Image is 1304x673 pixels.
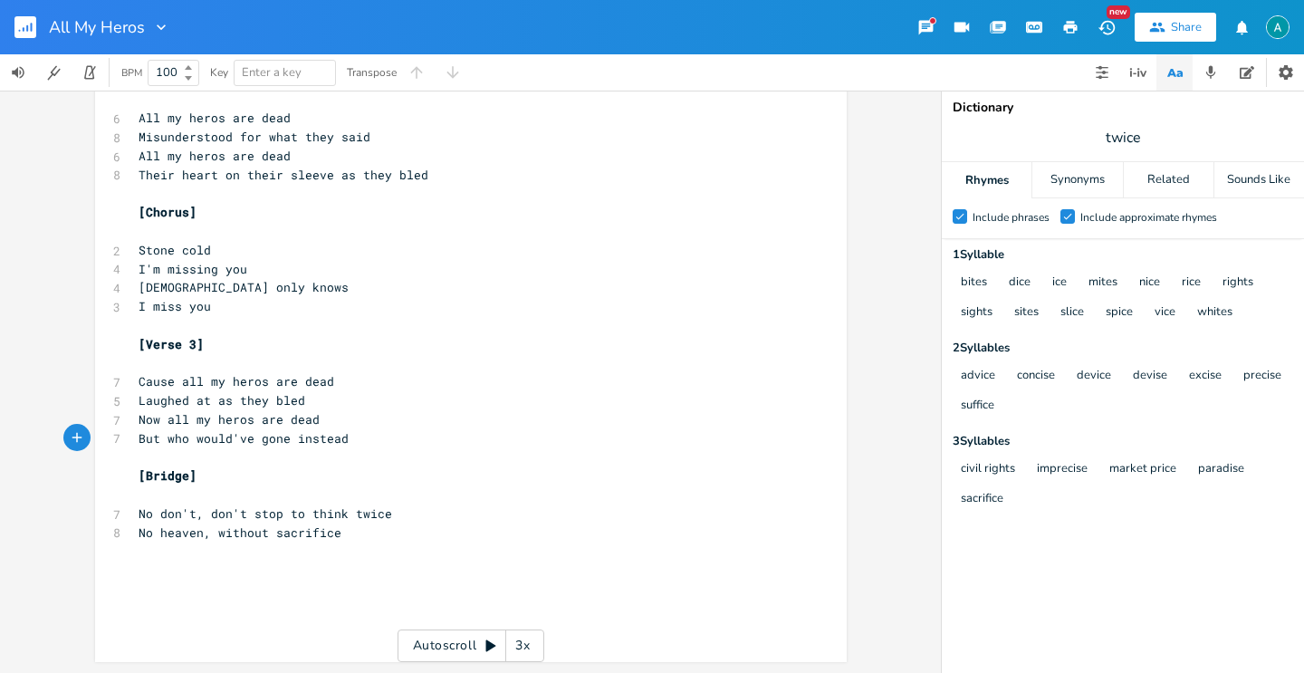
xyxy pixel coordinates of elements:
[1107,5,1130,19] div: New
[139,167,428,183] span: Their heart on their sleeve as they bled
[139,110,291,126] span: All my heros are dead
[961,492,1003,507] button: sacrifice
[1109,462,1176,477] button: market price
[139,148,291,164] span: All my heros are dead
[1189,369,1222,384] button: excise
[1155,305,1175,321] button: vice
[1182,275,1201,291] button: rice
[139,467,197,484] span: [Bridge]
[1243,369,1281,384] button: precise
[139,129,370,145] span: Misunderstood for what they said
[139,411,320,428] span: Now all my heros are dead
[139,279,349,295] span: [DEMOGRAPHIC_DATA] only knows
[139,524,341,541] span: No heaven, without sacrifice
[139,298,211,314] span: I miss you
[139,430,349,447] span: But who would've gone instead
[1198,462,1244,477] button: paradise
[242,64,302,81] span: Enter a key
[1214,162,1304,198] div: Sounds Like
[961,275,987,291] button: bites
[210,67,228,78] div: Key
[961,369,995,384] button: advice
[139,392,305,409] span: Laughed at as they bled
[1222,275,1253,291] button: rights
[953,249,1293,261] div: 1 Syllable
[347,67,397,78] div: Transpose
[1139,275,1160,291] button: nice
[1106,128,1141,149] span: twice
[1135,13,1216,42] button: Share
[1060,305,1084,321] button: slice
[1088,11,1125,43] button: New
[1124,162,1213,198] div: Related
[121,68,142,78] div: BPM
[953,342,1293,354] div: 2 Syllable s
[1032,162,1122,198] div: Synonyms
[1106,305,1133,321] button: spice
[1017,369,1055,384] button: concise
[1133,369,1167,384] button: devise
[973,212,1050,223] div: Include phrases
[1037,462,1088,477] button: imprecise
[961,305,992,321] button: sights
[49,19,145,35] span: All My Heros
[1014,305,1039,321] button: sites
[1080,212,1217,223] div: Include approximate rhymes
[139,336,204,352] span: [Verse 3]
[1266,15,1290,39] img: Alex
[961,399,994,414] button: suffice
[1197,305,1232,321] button: whites
[1088,275,1117,291] button: mites
[139,204,197,220] span: [Chorus]
[139,261,247,277] span: I'm missing you
[1052,275,1067,291] button: ice
[942,162,1031,198] div: Rhymes
[1009,275,1031,291] button: dice
[139,242,211,258] span: Stone cold
[961,462,1015,477] button: civil rights
[953,101,1293,114] div: Dictionary
[139,373,334,389] span: Cause all my heros are dead
[139,505,392,522] span: No don't, don't stop to think twice
[953,436,1293,447] div: 3 Syllable s
[1077,369,1111,384] button: device
[398,630,544,662] div: Autoscroll
[506,630,539,662] div: 3x
[1171,19,1202,35] div: Share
